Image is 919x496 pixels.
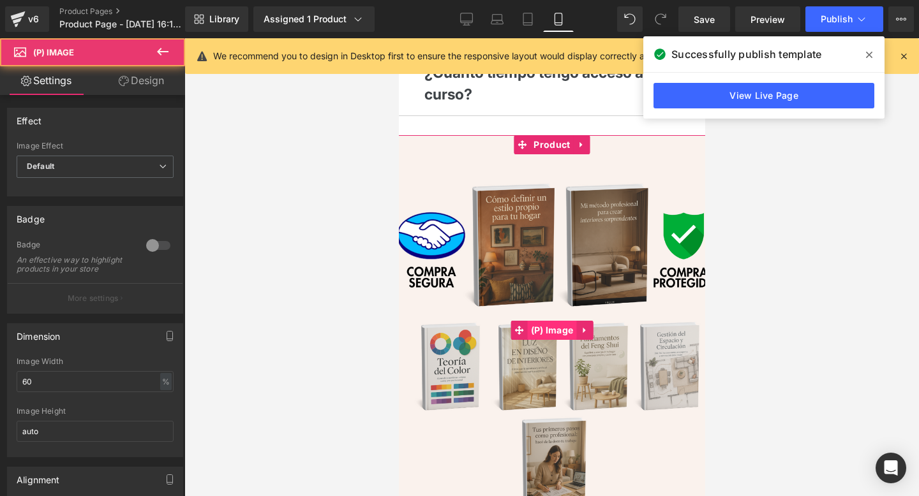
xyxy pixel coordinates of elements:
[26,24,281,68] p: ¿Cuánto tiempo tengo acceso al curso?
[160,373,172,390] div: %
[213,49,797,63] p: We recommend you to design in Desktop first to ensure the responsive layout would display correct...
[131,97,174,116] span: Product
[671,47,821,62] span: Successfully publish template
[17,240,133,253] div: Badge
[5,6,49,32] a: v6
[17,142,174,150] div: Image Effect
[694,13,715,26] span: Save
[617,6,643,32] button: Undo
[451,6,482,32] a: Desktop
[185,6,248,32] a: New Library
[735,6,800,32] a: Preview
[209,13,239,25] span: Library
[17,421,174,442] input: auto
[17,108,41,126] div: Effect
[17,407,174,416] div: Image Height
[95,66,188,95] a: Design
[17,256,131,274] div: An effective way to highlight products in your store
[648,6,673,32] button: Redo
[543,6,574,32] a: Mobile
[751,13,785,26] span: Preview
[264,13,364,26] div: Assigned 1 Product
[17,371,174,392] input: auto
[26,11,41,27] div: v6
[177,282,194,302] a: Expand / Collapse
[876,453,906,483] div: Open Intercom Messenger
[129,282,178,302] span: (P) Image
[17,324,61,342] div: Dimension
[68,293,119,304] p: More settings
[59,19,182,29] span: Product Page - [DATE] 16:18:38
[17,357,174,366] div: Image Width
[33,47,74,57] span: (P) Image
[175,97,191,116] a: Expand / Collapse
[59,6,206,17] a: Product Pages
[805,6,883,32] button: Publish
[888,6,914,32] button: More
[17,467,60,485] div: Alignment
[654,83,874,108] a: View Live Page
[17,207,45,224] div: Badge
[27,161,54,171] b: Default
[482,6,512,32] a: Laptop
[821,14,853,24] span: Publish
[8,283,183,313] button: More settings
[512,6,543,32] a: Tablet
